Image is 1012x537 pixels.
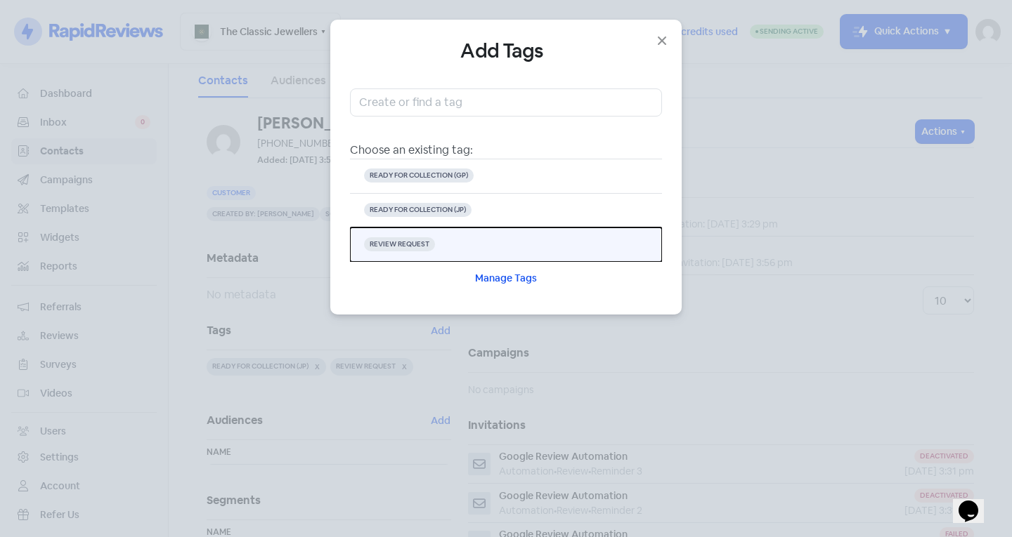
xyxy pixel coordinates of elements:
span: READY FOR COLLECTION (GP) [364,168,474,183]
button: Manage Tags [463,262,549,295]
span: REVIEW REQUEST [364,237,435,251]
input: Create or find a tag [350,88,662,117]
button: REVIEW REQUEST [350,227,662,262]
span: READY FOR COLLECTION (JP) [364,203,472,217]
div: Choose an existing tag: [350,142,662,159]
button: READY FOR COLLECTION (JP) [350,193,662,228]
h4: Add Tags [350,39,662,63]
button: READY FOR COLLECTION (GP) [350,159,662,194]
iframe: chat widget [953,481,998,523]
